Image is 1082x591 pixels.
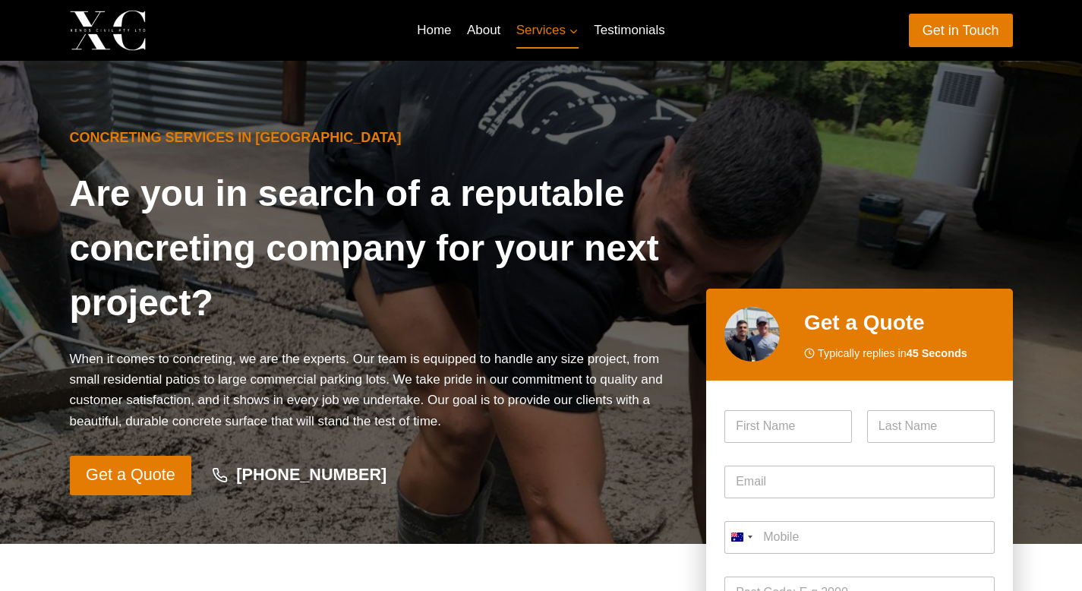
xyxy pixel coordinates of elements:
[70,349,683,431] p: When it comes to concreting, we are the experts. Our team is equipped to handle any size project,...
[907,347,967,359] strong: 45 Seconds
[70,128,683,148] h6: Concreting Services in [GEOGRAPHIC_DATA]
[818,345,967,362] span: Typically replies in
[724,521,758,554] button: Selected country
[70,456,192,495] a: Get a Quote
[867,410,995,443] input: Last Name
[516,20,579,40] span: Services
[70,10,265,50] a: Xenos Civil
[509,12,587,49] a: Services
[159,18,265,42] p: Xenos Civil
[909,14,1013,46] a: Get in Touch
[724,521,994,554] input: Mobile
[409,12,459,49] a: Home
[86,462,175,488] span: Get a Quote
[70,10,146,50] img: Xenos Civil
[724,466,994,498] input: Email
[459,12,509,49] a: About
[586,12,673,49] a: Testimonials
[724,410,852,443] input: First Name
[197,458,401,493] a: [PHONE_NUMBER]
[70,166,683,330] h1: Are you in search of a reputable concreting company for your next project?
[409,12,673,49] nav: Primary Navigation
[236,465,386,484] strong: [PHONE_NUMBER]
[804,307,995,339] h2: Get a Quote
